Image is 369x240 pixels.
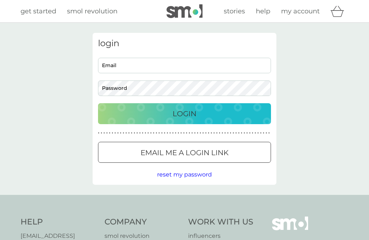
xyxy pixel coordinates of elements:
[21,7,56,15] span: get started
[244,131,245,135] p: ●
[178,131,179,135] p: ●
[172,131,174,135] p: ●
[128,131,130,135] p: ●
[67,7,117,15] span: smol revolution
[219,131,221,135] p: ●
[173,108,196,119] p: Login
[191,131,193,135] p: ●
[159,131,160,135] p: ●
[235,131,237,135] p: ●
[106,131,108,135] p: ●
[21,6,56,17] a: get started
[67,6,117,17] a: smol revolution
[115,131,116,135] p: ●
[183,131,184,135] p: ●
[224,7,245,15] span: stories
[169,131,171,135] p: ●
[188,217,253,228] h4: Work With Us
[197,131,199,135] p: ●
[156,131,157,135] p: ●
[194,131,196,135] p: ●
[137,131,138,135] p: ●
[263,131,264,135] p: ●
[181,131,182,135] p: ●
[117,131,119,135] p: ●
[150,131,152,135] p: ●
[281,7,320,15] span: my account
[134,131,135,135] p: ●
[157,171,212,178] span: reset my password
[227,131,228,135] p: ●
[167,131,168,135] p: ●
[211,131,212,135] p: ●
[101,131,102,135] p: ●
[153,131,155,135] p: ●
[166,4,203,18] img: smol
[147,131,149,135] p: ●
[161,131,163,135] p: ●
[123,131,124,135] p: ●
[139,131,141,135] p: ●
[257,131,259,135] p: ●
[98,103,271,124] button: Login
[222,131,223,135] p: ●
[141,147,228,158] p: Email me a login link
[21,217,97,228] h4: Help
[157,170,212,179] button: reset my password
[189,131,190,135] p: ●
[230,131,231,135] p: ●
[224,131,226,135] p: ●
[233,131,234,135] p: ●
[252,131,253,135] p: ●
[125,131,127,135] p: ●
[103,131,105,135] p: ●
[120,131,121,135] p: ●
[256,7,270,15] span: help
[216,131,218,135] p: ●
[98,142,271,163] button: Email me a login link
[330,4,348,18] div: basket
[98,131,99,135] p: ●
[109,131,111,135] p: ●
[142,131,143,135] p: ●
[203,131,204,135] p: ●
[175,131,177,135] p: ●
[224,6,245,17] a: stories
[246,131,248,135] p: ●
[255,131,256,135] p: ●
[208,131,209,135] p: ●
[131,131,133,135] p: ●
[266,131,267,135] p: ●
[98,38,271,49] h3: login
[249,131,250,135] p: ●
[164,131,165,135] p: ●
[268,131,270,135] p: ●
[256,6,270,17] a: help
[200,131,201,135] p: ●
[205,131,206,135] p: ●
[260,131,262,135] p: ●
[186,131,187,135] p: ●
[241,131,243,135] p: ●
[112,131,113,135] p: ●
[281,6,320,17] a: my account
[105,217,181,228] h4: Company
[213,131,215,135] p: ●
[145,131,146,135] p: ●
[238,131,240,135] p: ●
